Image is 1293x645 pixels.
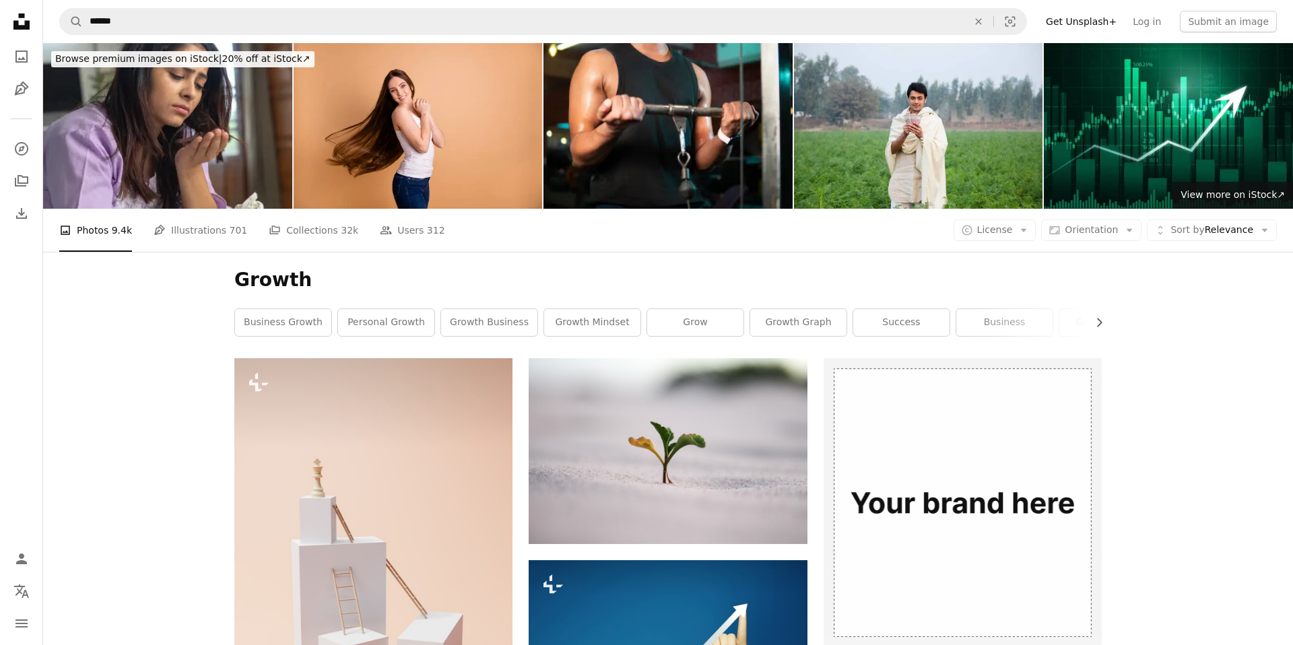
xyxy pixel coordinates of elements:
form: Find visuals sitewide [59,8,1027,35]
span: 20% off at iStock ↗ [55,53,310,64]
a: View more on iStock↗ [1172,182,1293,209]
button: Sort byRelevance [1147,219,1277,241]
span: Relevance [1170,224,1253,237]
img: Woman looking at her fallen hair while lying on bed [43,43,292,209]
a: Illustrations [8,75,35,102]
a: a ladder leaning up against a white box [234,576,512,588]
button: Submit an image [1180,11,1277,32]
button: Language [8,578,35,605]
a: Explore [8,135,35,162]
img: closeup photography of plant on ground [529,358,807,543]
span: View more on iStock ↗ [1181,189,1285,200]
a: Log in [1125,11,1169,32]
a: Photos [8,43,35,70]
a: growth chart [1059,309,1156,336]
img: Stock market graph forex trading [1044,43,1293,209]
a: Log in / Sign up [8,545,35,572]
span: 32k [341,223,358,238]
a: Home — Unsplash [8,8,35,38]
button: Visual search [994,9,1026,34]
span: 701 [230,223,248,238]
a: personal growth [338,309,434,336]
button: Search Unsplash [60,9,83,34]
img: file-1635990775102-c9800842e1cdimage [824,358,1102,636]
button: Orientation [1041,219,1141,241]
a: Illustrations 701 [154,209,247,252]
span: Orientation [1065,224,1118,235]
span: Sort by [1170,224,1204,235]
span: License [977,224,1013,235]
a: success [853,309,950,336]
span: Browse premium images on iStock | [55,53,222,64]
a: growth mindset [544,309,640,336]
button: License [954,219,1036,241]
span: 312 [427,223,445,238]
a: Users 312 [380,209,444,252]
a: business growth [235,309,331,336]
a: Get Unsplash+ [1038,11,1125,32]
a: Collections [8,168,35,195]
a: business [956,309,1053,336]
a: growth graph [750,309,847,336]
a: grow [647,309,743,336]
img: Young Man - stock photo [794,43,1043,209]
h1: Growth [234,268,1102,292]
button: Menu [8,610,35,637]
button: scroll list to the right [1087,309,1102,336]
a: Collections 32k [269,209,358,252]
a: growth business [441,309,537,336]
a: Download History [8,200,35,227]
a: closeup photography of plant on ground [529,445,807,457]
img: Muscular man doing biceps cable curls exercise at the gym. [543,43,793,209]
button: Clear [964,9,993,34]
a: Browse premium images on iStock|20% off at iStock↗ [43,43,323,75]
img: Close up side profile photo beautiful her she lady hands arms together overjoyed weather warm win... [294,43,543,209]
